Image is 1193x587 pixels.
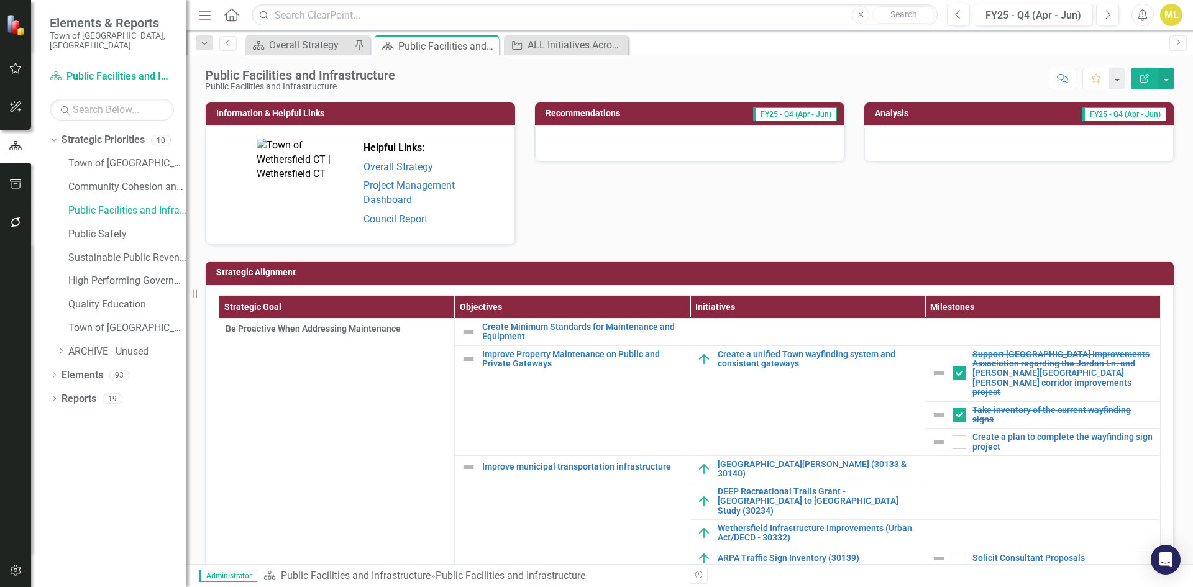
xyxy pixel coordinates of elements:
[872,6,935,24] button: Search
[252,4,938,26] input: Search ClearPoint...
[482,322,683,342] a: Create Minimum Standards for Maintenance and Equipment
[1160,4,1182,26] button: ML
[454,345,690,456] td: Double-Click to Edit Right Click for Context Menu
[697,526,711,540] img: On Target
[68,180,186,194] a: Community Cohesion and Vibrancy
[263,569,680,583] div: »
[363,180,455,206] a: Project Management Dashboard
[697,352,711,366] img: On Target
[436,570,585,581] div: Public Facilities and Infrastructure
[925,345,1161,401] td: Double-Click to Edit Right Click for Context Menu
[68,204,186,218] a: Public Facilities and Infrastructure
[875,109,958,118] h3: Analysis
[931,366,946,381] img: Not Defined
[890,9,917,19] span: Search
[68,251,186,265] a: Sustainable Public Revenue and Economic Development
[925,429,1161,456] td: Double-Click to Edit Right Click for Context Menu
[249,37,351,53] a: Overall Strategy
[931,407,946,422] img: Not Defined
[281,570,431,581] a: Public Facilities and Infrastructure
[50,99,174,121] input: Search Below...
[109,370,129,380] div: 93
[697,551,711,566] img: On Target
[507,37,625,53] a: ALL Initiatives Across Priorities
[68,157,186,171] a: Town of [GEOGRAPHIC_DATA]
[216,268,1168,277] h3: Strategic Alignment
[199,570,257,582] span: Administrator
[62,133,145,147] a: Strategic Priorities
[68,274,186,288] a: High Performing Government
[697,494,711,509] img: On Target
[718,524,919,543] a: Wethersfield Infrastructure Improvements (Urban Act/DECD - 30332)
[972,553,1154,563] a: Solicit Consultant Proposals
[68,298,186,312] a: Quality Education
[690,345,925,456] td: Double-Click to Edit Right Click for Context Menu
[398,39,496,54] div: Public Facilities and Infrastructure
[68,227,186,242] a: Public Safety
[925,547,1161,570] td: Double-Click to Edit Right Click for Context Menu
[931,551,946,566] img: Not Defined
[226,322,448,335] span: Be Proactive When Addressing Maintenance
[68,345,186,359] a: ARCHIVE - Unused
[1082,107,1166,121] span: FY25 - Q4 (Apr - Jun)
[931,435,946,450] img: Not Defined
[978,8,1089,23] div: FY25 - Q4 (Apr - Jun)
[363,213,427,225] a: Council Report
[205,82,395,91] div: Public Facilities and Infrastructure
[690,483,925,519] td: Double-Click to Edit Right Click for Context Menu
[528,37,625,53] div: ALL Initiatives Across Priorities
[50,16,174,30] span: Elements & Reports
[50,30,174,51] small: Town of [GEOGRAPHIC_DATA], [GEOGRAPHIC_DATA]
[697,462,711,476] img: On Target
[482,350,683,369] a: Improve Property Maintenance on Public and Private Gateways
[925,401,1161,429] td: Double-Click to Edit Right Click for Context Menu
[546,109,682,118] h3: Recommendations
[257,139,347,229] img: Town of Wethersfield CT | Wethersfield CT
[62,392,96,406] a: Reports
[718,460,919,479] a: [GEOGRAPHIC_DATA][PERSON_NAME] (30133 & 30140)
[269,37,351,53] div: Overall Strategy
[151,135,171,145] div: 10
[461,324,476,339] img: Not Defined
[718,487,919,516] a: DEEP Recreational Trails Grant - [GEOGRAPHIC_DATA] to [GEOGRAPHIC_DATA] Study (30234)
[461,460,476,475] img: Not Defined
[363,161,433,173] a: Overall Strategy
[205,68,395,82] div: Public Facilities and Infrastructure
[753,107,837,121] span: FY25 - Q4 (Apr - Jun)
[363,142,424,153] strong: Helpful Links:
[461,352,476,366] img: Not Defined
[6,14,28,36] img: ClearPoint Strategy
[68,321,186,335] a: Town of [GEOGRAPHIC_DATA] Archived
[718,350,919,369] a: Create a unified Town wayfinding system and consistent gateways
[972,406,1154,425] a: Take inventory of the current wayfinding signs
[216,109,509,118] h3: Information & Helpful Links
[1151,545,1181,575] div: Open Intercom Messenger
[62,368,103,383] a: Elements
[974,4,1093,26] button: FY25 - Q4 (Apr - Jun)
[718,553,919,563] a: ARPA Traffic Sign Inventory (30139)
[50,70,174,84] a: Public Facilities and Infrastructure
[690,456,925,483] td: Double-Click to Edit Right Click for Context Menu
[972,350,1154,398] a: Support [GEOGRAPHIC_DATA] Improvements Association regarding the Jordan Ln. and [PERSON_NAME][GEO...
[972,432,1154,452] a: Create a plan to complete the wayfinding sign project
[103,393,122,404] div: 19
[482,462,683,471] a: Improve municipal transportation infrastructure
[690,520,925,547] td: Double-Click to Edit Right Click for Context Menu
[454,318,690,345] td: Double-Click to Edit Right Click for Context Menu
